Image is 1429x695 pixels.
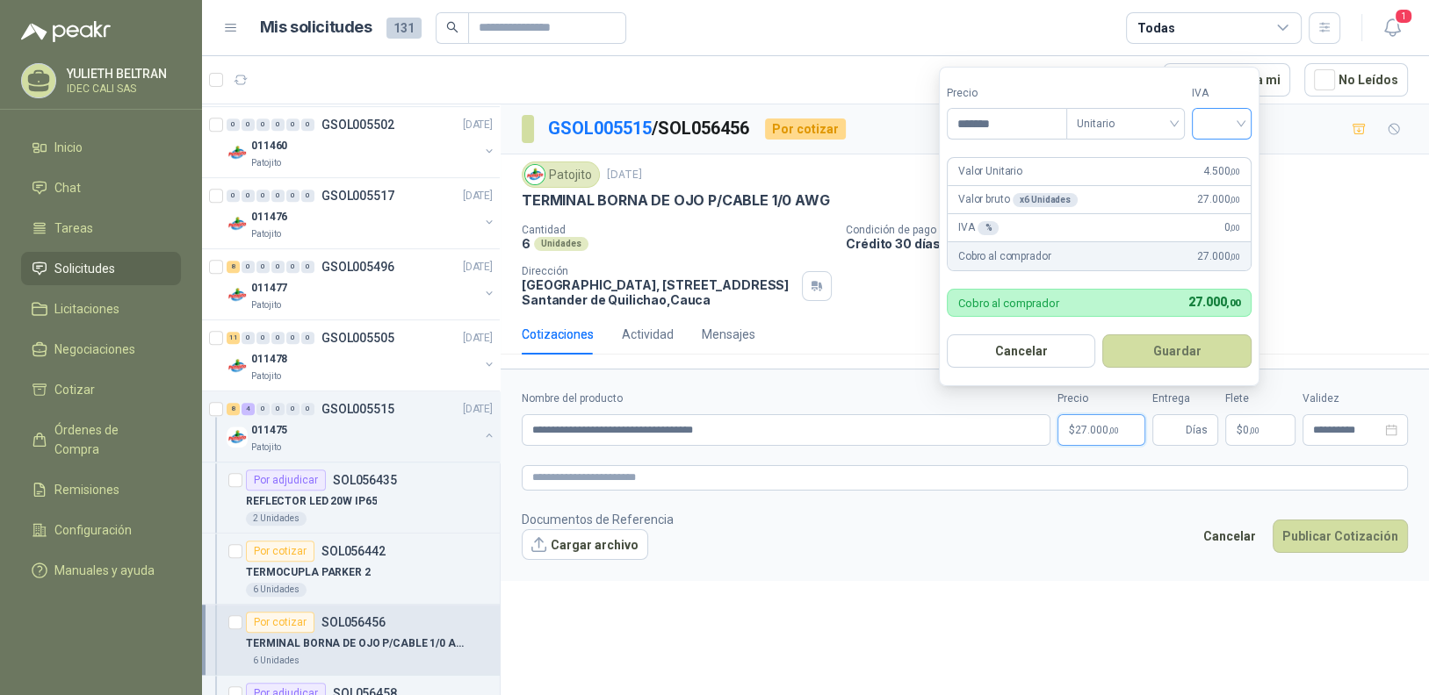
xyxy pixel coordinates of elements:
[21,473,181,506] a: Remisiones
[1223,219,1239,236] span: 0
[21,131,181,164] a: Inicio
[246,469,326,491] div: Por adjudicar
[251,209,287,226] p: 011476
[534,237,588,251] div: Unidades
[246,583,307,597] div: 6 Unidades
[202,605,500,676] a: Por cotizarSOL056456TERMINAL BORNA DE OJO P/CABLE 1/0 AWG6 Unidades
[246,541,314,562] div: Por cotizar
[1230,223,1240,233] span: ,00
[54,299,119,319] span: Licitaciones
[321,332,394,344] p: GSOL005505
[54,138,83,157] span: Inicio
[301,332,314,344] div: 0
[846,236,1422,251] p: Crédito 30 días
[1273,519,1408,553] button: Publicar Cotización
[522,224,832,236] p: Cantidad
[522,277,795,307] p: [GEOGRAPHIC_DATA], [STREET_ADDRESS] Santander de Quilichao , Cauca
[271,261,285,273] div: 0
[21,413,181,466] a: Órdenes de Compra
[525,165,545,184] img: Company Logo
[227,398,496,455] a: 8 4 0 0 0 0 GSOL005515[DATE] Company Logo011475Patojito
[321,616,386,628] p: SOL056456
[765,118,846,140] div: Por cotizar
[54,561,155,580] span: Manuales y ayuda
[978,221,999,235] div: %
[386,18,422,39] span: 131
[1303,390,1408,407] label: Validez
[1230,195,1240,204] span: ,00
[227,190,240,202] div: 0
[958,191,1078,208] p: Valor bruto
[1108,426,1119,435] span: ,00
[67,83,177,94] p: IDEC CALI SAS
[242,118,255,131] div: 0
[522,161,600,188] div: Patojito
[522,390,1050,407] label: Nombre del producto
[301,118,314,131] div: 0
[286,118,300,131] div: 0
[522,325,594,344] div: Cotizaciones
[246,612,314,633] div: Por cotizar
[548,115,751,142] p: / SOL056456
[1057,390,1145,407] label: Precio
[947,334,1096,368] button: Cancelar
[256,403,270,415] div: 0
[446,21,458,33] span: search
[301,190,314,202] div: 0
[286,403,300,415] div: 0
[251,280,287,297] p: 011477
[321,545,386,557] p: SOL056442
[21,373,181,406] a: Cotizar
[227,426,248,448] img: Company Logo
[1230,167,1240,176] span: ,00
[21,21,111,42] img: Logo peakr
[246,654,307,668] div: 6 Unidades
[1225,390,1295,407] label: Flete
[1249,426,1259,435] span: ,00
[958,248,1050,265] p: Cobro al comprador
[321,118,394,131] p: GSOL005502
[256,118,270,131] div: 0
[67,68,177,80] p: YULIETH BELTRAN
[321,403,394,415] p: GSOL005515
[1077,111,1174,137] span: Unitario
[286,190,300,202] div: 0
[54,340,135,359] span: Negociaciones
[522,529,648,561] button: Cargar archivo
[242,190,255,202] div: 0
[1394,8,1413,25] span: 1
[256,332,270,344] div: 0
[256,261,270,273] div: 0
[947,85,1066,102] label: Precio
[227,403,240,415] div: 8
[260,15,372,40] h1: Mis solicitudes
[1197,248,1240,265] span: 27.000
[251,138,287,154] p: 011460
[1243,425,1259,435] span: 0
[54,420,164,459] span: Órdenes de Compra
[202,462,500,534] a: Por adjudicarSOL056435REFLECTOR LED 20W IP652 Unidades
[958,163,1022,180] p: Valor Unitario
[256,190,270,202] div: 0
[242,261,255,273] div: 0
[1188,295,1240,309] span: 27.000
[1304,63,1408,97] button: No Leídos
[271,118,285,131] div: 0
[21,292,181,326] a: Licitaciones
[1230,252,1240,262] span: ,00
[301,403,314,415] div: 0
[251,227,281,241] p: Patojito
[1075,425,1119,435] span: 27.000
[251,156,281,170] p: Patojito
[463,330,493,347] p: [DATE]
[227,261,240,273] div: 8
[54,520,132,540] span: Configuración
[21,171,181,204] a: Chat
[54,380,95,399] span: Cotizar
[246,564,371,581] p: TERMOCUPLA PARKER 2
[321,261,394,273] p: GSOL005496
[21,513,181,547] a: Configuración
[227,355,248,376] img: Company Logo
[321,190,394,202] p: GSOL005517
[463,259,493,276] p: [DATE]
